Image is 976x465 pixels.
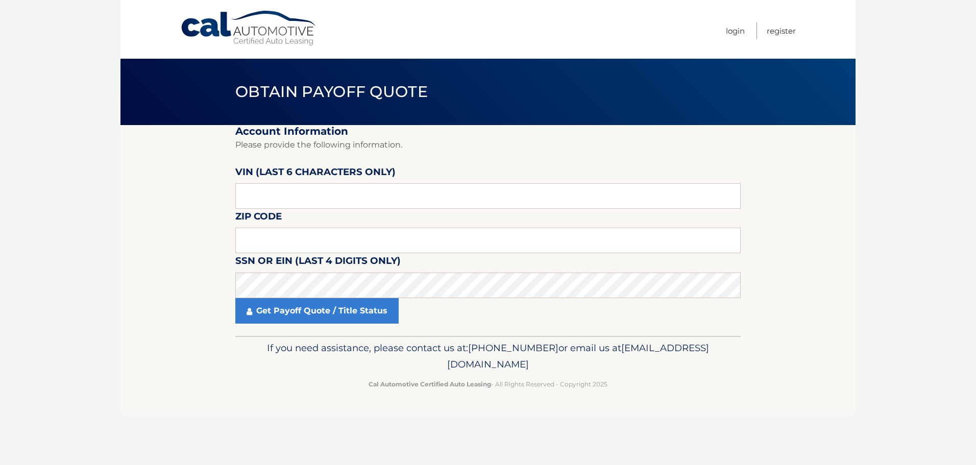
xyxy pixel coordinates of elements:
p: - All Rights Reserved - Copyright 2025 [242,379,734,389]
label: VIN (last 6 characters only) [235,164,396,183]
span: [PHONE_NUMBER] [468,342,558,354]
p: If you need assistance, please contact us at: or email us at [242,340,734,373]
a: Get Payoff Quote / Title Status [235,298,399,324]
span: Obtain Payoff Quote [235,82,428,101]
a: Register [767,22,796,39]
label: Zip Code [235,209,282,228]
strong: Cal Automotive Certified Auto Leasing [369,380,491,388]
p: Please provide the following information. [235,138,741,152]
h2: Account Information [235,125,741,138]
a: Cal Automotive [180,10,318,46]
label: SSN or EIN (last 4 digits only) [235,253,401,272]
a: Login [726,22,745,39]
